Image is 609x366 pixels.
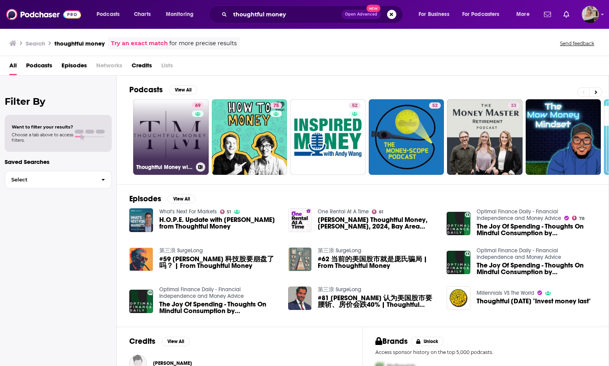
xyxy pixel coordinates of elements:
button: Unlock [411,337,444,346]
a: 第三浪 SurgeLong [318,247,361,254]
a: Podcasts [26,59,52,75]
span: The Joy Of Spending - Thoughts On Mindful Consumption by [PERSON_NAME] of Free To Pursue on Thoug... [477,223,596,236]
button: Send feedback [558,40,597,47]
span: 61 [379,210,383,214]
a: What's Next For Markets [159,208,217,215]
img: #81 Michael Pento 认为美国股市要腰斩、房价会跌40% | Thoughtful Money [288,287,312,310]
span: Charts [134,9,151,20]
button: View All [167,194,195,204]
h2: Credits [129,336,155,346]
a: 69Thoughtful Money with [PERSON_NAME] [133,99,209,175]
span: Podcasts [97,9,120,20]
a: #62 当前的美国股市就是庞氏骗局 | From Thoughtful Money [318,256,437,269]
a: 78 [572,216,584,220]
button: open menu [457,8,511,21]
button: open menu [160,8,204,21]
a: 75 [270,102,282,109]
img: The Joy Of Spending - Thoughts On Mindful Consumption by Helene Massicotte of Free To Pursue on T... [447,251,470,274]
a: H.O.P.E. Update with Adam Taggart from Thoughtful Money [159,216,279,230]
img: Podchaser - Follow, Share and Rate Podcasts [6,7,81,22]
span: The Joy Of Spending - Thoughts On Mindful Consumption by [PERSON_NAME] of Free To Pursue on Thoug... [159,301,279,314]
img: The Joy Of Spending - Thoughts On Mindful Consumption by Helene Massicotte of Free To Pursue on T... [447,212,470,236]
span: [PERSON_NAME] Thoughtful Money, [PERSON_NAME], 2024, Bay Area Home prices, Crash [318,216,437,230]
span: 52 [352,102,357,110]
a: 52 [429,102,441,109]
img: Adam Taggart Thoughtful Money, Ben Mallah, 2024, Bay Area Home prices, Crash [288,208,312,232]
a: CreditsView All [129,336,190,346]
a: #81 Michael Pento 认为美国股市要腰斩、房价会跌40% | Thoughtful Money [318,295,437,308]
h2: Filter By [5,96,112,107]
button: View All [162,337,190,346]
a: Show notifications dropdown [541,8,554,21]
span: 78 [579,217,584,220]
span: Networks [96,59,122,75]
a: Credits [132,59,152,75]
img: #59 Fred Hickey 科技股要崩盘了吗？ | From Thoughtful Money [129,248,153,271]
span: Lists [161,59,173,75]
a: One Rental At A Time [318,208,369,215]
input: Search podcasts, credits, & more... [230,8,341,21]
a: Millennials VS The World [477,290,534,296]
span: #59 [PERSON_NAME] 科技股要崩盘了吗？ | From Thoughtful Money [159,256,279,269]
div: Search podcasts, credits, & more... [216,5,410,23]
span: Monitoring [166,9,194,20]
a: 52 [369,99,444,175]
a: The Joy Of Spending - Thoughts On Mindful Consumption by Helene Massicotte of Free To Pursue on T... [159,301,279,314]
a: Episodes [62,59,87,75]
img: #62 当前的美国股市就是庞氏骗局 | From Thoughtful Money [288,248,312,271]
a: Adam Taggart Thoughtful Money, Ben Mallah, 2024, Bay Area Home prices, Crash [318,216,437,230]
span: For Podcasters [462,9,500,20]
span: New [366,5,380,12]
img: User Profile [582,6,599,23]
a: 52 [290,99,366,175]
h3: Search [26,40,45,47]
a: 69 [192,102,204,109]
span: More [516,9,530,20]
button: open menu [413,8,459,21]
p: Saved Searches [5,158,112,165]
img: The Joy Of Spending - Thoughts On Mindful Consumption by Helene Massicotte of Free To Pursue on T... [129,290,153,313]
span: Logged in as angelabaggetta [582,6,599,23]
button: open menu [511,8,539,21]
a: The Joy Of Spending - Thoughts On Mindful Consumption by Helene Massicotte of Free To Pursue on T... [477,223,596,236]
a: 51 [220,209,231,214]
span: 52 [432,102,438,110]
a: The Joy Of Spending - Thoughts On Mindful Consumption by Helene Massicotte of Free To Pursue on T... [477,262,596,275]
a: Charts [129,8,155,21]
p: Access sponsor history on the top 5,000 podcasts. [375,349,596,355]
button: Show profile menu [582,6,599,23]
button: View All [169,85,197,95]
a: 33 [508,102,519,109]
h3: thoughtful money [55,40,105,47]
h3: Thoughtful Money with [PERSON_NAME] [136,164,193,171]
span: for more precise results [169,39,237,48]
h2: Brands [375,336,408,346]
h2: Podcasts [129,85,163,95]
button: open menu [91,8,130,21]
a: Optimal Finance Daily - Financial Independence and Money Advice [477,208,561,222]
span: #81 [PERSON_NAME] 认为美国股市要腰斩、房价会跌40% | Thoughtful Money [318,295,437,308]
a: Show notifications dropdown [560,8,572,21]
a: PodcastsView All [129,85,197,95]
span: 75 [273,102,279,110]
a: Thoughtful Thursday "Invest money last" [447,286,470,310]
a: 61 [372,209,383,214]
span: Select [5,177,95,182]
a: 52 [349,102,361,109]
span: All [9,59,17,75]
span: Choose a tab above to access filters. [12,132,73,143]
span: Thoughtful [DATE] "Invest money last" [477,298,591,304]
a: Optimal Finance Daily - Financial Independence and Money Advice [159,286,244,299]
button: Open AdvancedNew [341,10,381,19]
a: 75 [212,99,287,175]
